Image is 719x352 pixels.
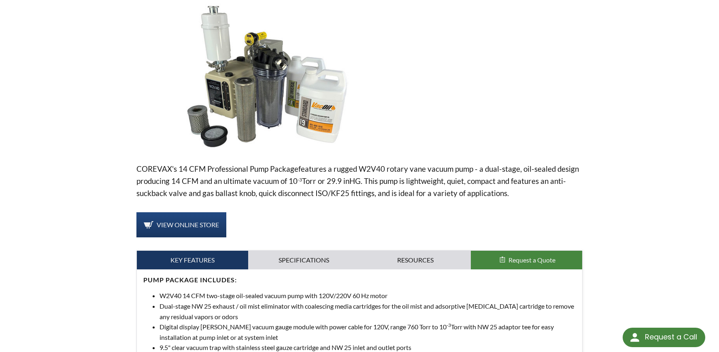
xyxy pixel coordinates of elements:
[359,251,471,269] a: Resources
[160,322,576,342] li: Digital display [PERSON_NAME] vacuum gauge module with power cable for 120V, range 760 Torr to 10...
[645,328,697,346] div: Request a Call
[136,212,226,237] a: View Online Store
[447,322,451,328] sup: -3
[136,163,583,199] p: COREVAX features a rugged W2V40 rotary vane vacuum pump - a dual-stage, oil-sealed design produci...
[298,177,302,183] sup: -3
[137,251,248,269] a: Key Features
[172,164,298,173] span: 's 14 CFM Professional Pump Package
[471,251,582,269] button: Request a Quote
[160,290,576,301] li: W2V40 14 CFM two-stage oil-sealed vacuum pump with 120V/220V 60 Hz motor
[628,331,641,344] img: round button
[508,256,555,264] span: Request a Quote
[160,301,576,322] li: Dual-stage NW 25 exhaust / oil mist eliminator with coalescing media cartridges for the oil mist ...
[157,221,219,228] span: View Online Store
[136,3,398,150] img: W2V40 Vacuum Pump with Oil And Filter Options image
[623,328,705,347] div: Request a Call
[248,251,359,269] a: Specifications
[143,276,576,284] h4: PUMP PACKAGE INCLUDES:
